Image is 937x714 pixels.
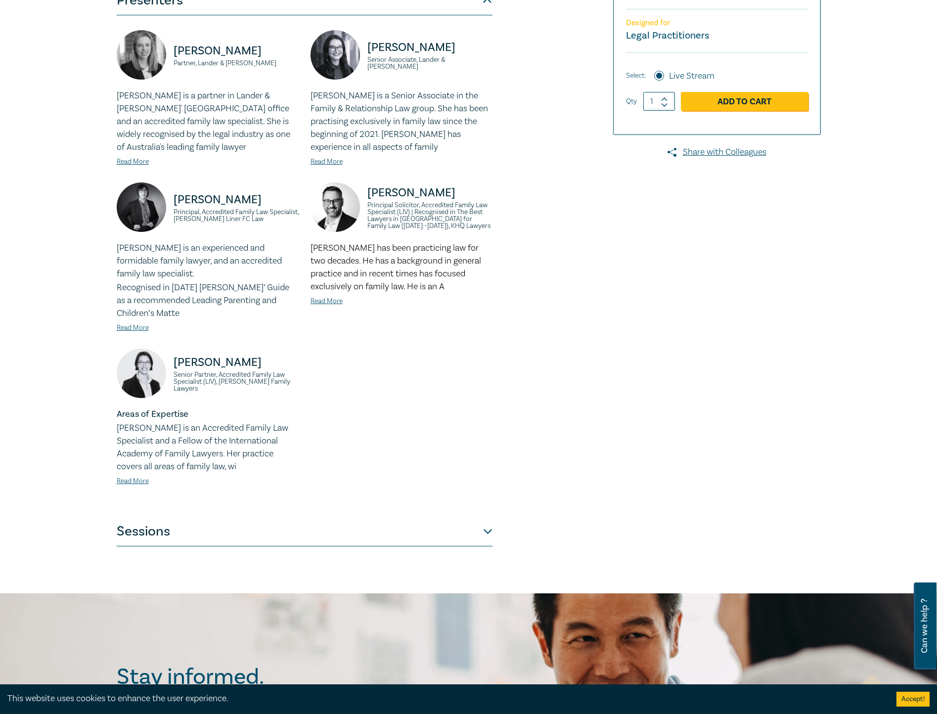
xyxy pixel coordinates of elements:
[117,477,149,486] a: Read More
[669,70,714,83] label: Live Stream
[174,209,299,223] small: Principal, Accredited Family Law Specialist, [PERSON_NAME] Liner FC Law
[174,355,299,370] p: [PERSON_NAME]
[367,202,492,229] small: Principal Solicitor, Accredited Family Law Specialist (LIV) | Recognised in The Best Lawyers in [...
[367,40,492,55] p: [PERSON_NAME]
[117,323,149,332] a: Read More
[626,29,709,42] small: Legal Practitioners
[311,89,492,154] p: [PERSON_NAME] is a Senior Associate in the Family & Relationship Law group. She has been practisi...
[311,182,360,232] img: https://s3.ap-southeast-2.amazonaws.com/leo-cussen-store-production-content/Contacts/Greg%20Olive...
[626,96,637,107] label: Qty
[117,242,299,280] p: [PERSON_NAME] is an experienced and formidable family lawyer, and an accredited family law specia...
[174,371,299,392] small: Senior Partner, Accredited Family Law Specialist (LIV), [PERSON_NAME] Family Lawyers
[174,43,299,59] p: [PERSON_NAME]
[920,588,929,664] span: Can we help ?
[117,182,166,232] img: https://s3.ap-southeast-2.amazonaws.com/leo-cussen-store-production-content/Contacts/Justine%20Cl...
[117,281,299,320] p: Recognised in [DATE] [PERSON_NAME]’ Guide as a recommended Leading Parenting and Children’s Matte
[174,60,299,67] small: Partner, Lander & [PERSON_NAME]
[626,18,808,28] p: Designed for
[311,30,360,80] img: https://s3.ap-southeast-2.amazonaws.com/leo-cussen-store-production-content/Contacts/Grace%20Hurl...
[117,517,492,546] button: Sessions
[626,70,646,81] span: Select:
[367,56,492,70] small: Senior Associate, Lander & [PERSON_NAME]
[681,92,808,111] a: Add to Cart
[117,349,166,398] img: https://s3.ap-southeast-2.amazonaws.com/leo-cussen-store-production-content/Contacts/Keturah%20Sa...
[311,242,481,292] span: [PERSON_NAME] has been practicing law for two decades. He has a background in general practice an...
[117,157,149,166] a: Read More
[613,146,821,159] a: Share with Colleagues
[367,185,492,201] p: [PERSON_NAME]
[643,92,675,111] input: 1
[311,157,343,166] a: Read More
[117,664,350,690] h2: Stay informed.
[174,192,299,208] p: [PERSON_NAME]
[311,297,343,306] a: Read More
[896,692,930,707] button: Accept cookies
[117,89,299,154] p: [PERSON_NAME] is a partner in Lander & [PERSON_NAME]' [GEOGRAPHIC_DATA] office and an accredited ...
[117,30,166,80] img: https://s3.ap-southeast-2.amazonaws.com/leo-cussen-store-production-content/Contacts/Liz%20Kofoed...
[117,422,299,473] p: [PERSON_NAME] is an Accredited Family Law Specialist and a Fellow of the International Academy of...
[117,408,188,420] strong: Areas of Expertise
[7,692,882,705] div: This website uses cookies to enhance the user experience.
